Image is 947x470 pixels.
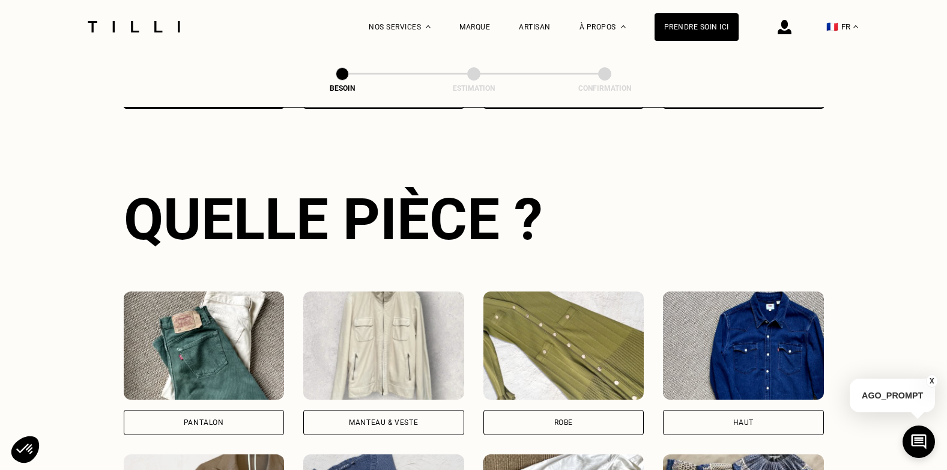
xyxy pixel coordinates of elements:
div: Besoin [282,84,402,93]
div: Estimation [414,84,534,93]
a: Marque [459,23,490,31]
img: Tilli retouche votre Manteau & Veste [303,291,464,400]
div: Haut [733,419,754,426]
img: Menu déroulant [426,25,431,28]
a: Artisan [519,23,551,31]
button: X [926,374,938,388]
div: Robe [554,419,573,426]
p: AGO_PROMPT [850,379,935,412]
img: Tilli retouche votre Robe [483,291,644,400]
img: icône connexion [778,20,791,34]
div: Quelle pièce ? [124,186,824,253]
a: Prendre soin ici [655,13,739,41]
img: Tilli retouche votre Pantalon [124,291,285,400]
img: Menu déroulant à propos [621,25,626,28]
img: menu déroulant [853,25,858,28]
img: Tilli retouche votre Haut [663,291,824,400]
div: Manteau & Veste [349,419,418,426]
img: Logo du service de couturière Tilli [83,21,184,32]
div: Pantalon [184,419,224,426]
div: Confirmation [545,84,665,93]
span: 🇫🇷 [826,21,838,32]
